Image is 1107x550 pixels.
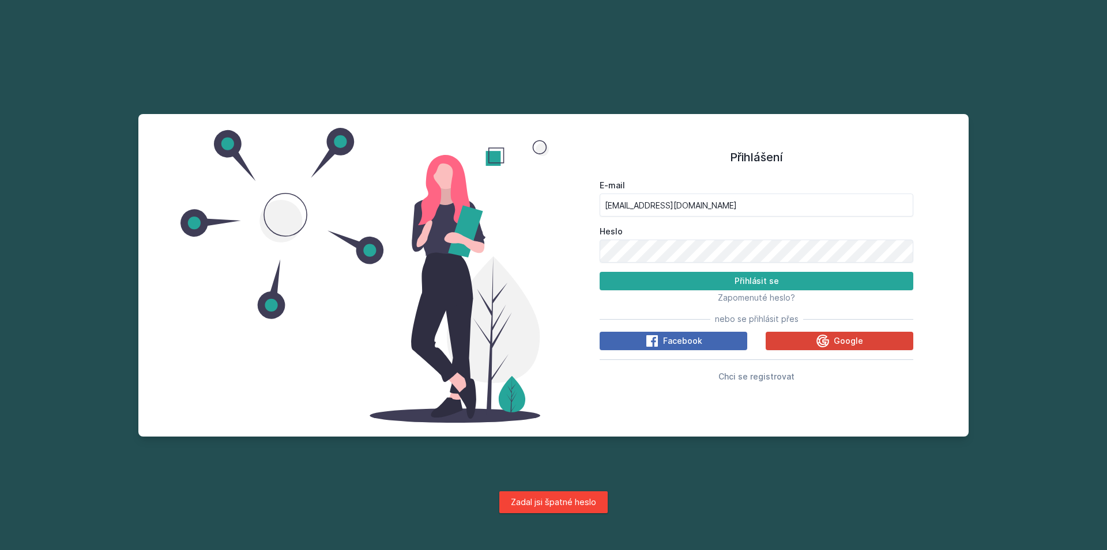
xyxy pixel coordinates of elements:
button: Facebook [600,332,747,350]
span: Google [834,335,863,347]
h1: Přihlášení [600,149,913,166]
span: Zapomenuté heslo? [718,293,795,302]
span: nebo se přihlásit přes [715,313,799,325]
button: Přihlásit se [600,272,913,290]
label: Heslo [600,226,913,237]
button: Chci se registrovat [718,369,795,383]
span: Facebook [663,335,702,347]
div: Zadal jsi špatné heslo [499,491,608,513]
span: Chci se registrovat [718,371,795,381]
input: Tvoje e-mailová adresa [600,194,913,217]
button: Google [766,332,913,350]
label: E-mail [600,180,913,191]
